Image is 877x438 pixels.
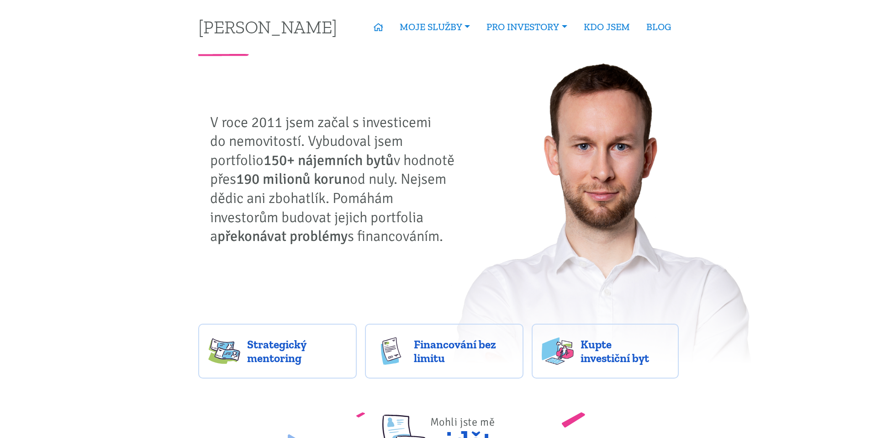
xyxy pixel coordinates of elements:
strong: překonávat problémy [217,227,348,245]
a: Financování bez limitu [365,324,523,379]
a: Kupte investiční byt [532,324,679,379]
span: Strategický mentoring [247,337,347,365]
span: Financování bez limitu [414,337,513,365]
a: Strategický mentoring [198,324,357,379]
a: KDO JSEM [576,16,638,37]
a: BLOG [638,16,679,37]
a: [PERSON_NAME] [198,18,337,36]
span: Kupte investiční byt [581,337,669,365]
a: MOJE SLUŽBY [391,16,478,37]
a: PRO INVESTORY [478,16,575,37]
p: V roce 2011 jsem začal s investicemi do nemovitostí. Vybudoval jsem portfolio v hodnotě přes od n... [210,113,461,246]
img: finance [375,337,407,365]
img: flats [542,337,574,365]
strong: 190 milionů korun [236,170,350,188]
img: strategy [208,337,240,365]
strong: 150+ nájemních bytů [264,151,394,169]
span: Mohli jste mě [430,415,495,429]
